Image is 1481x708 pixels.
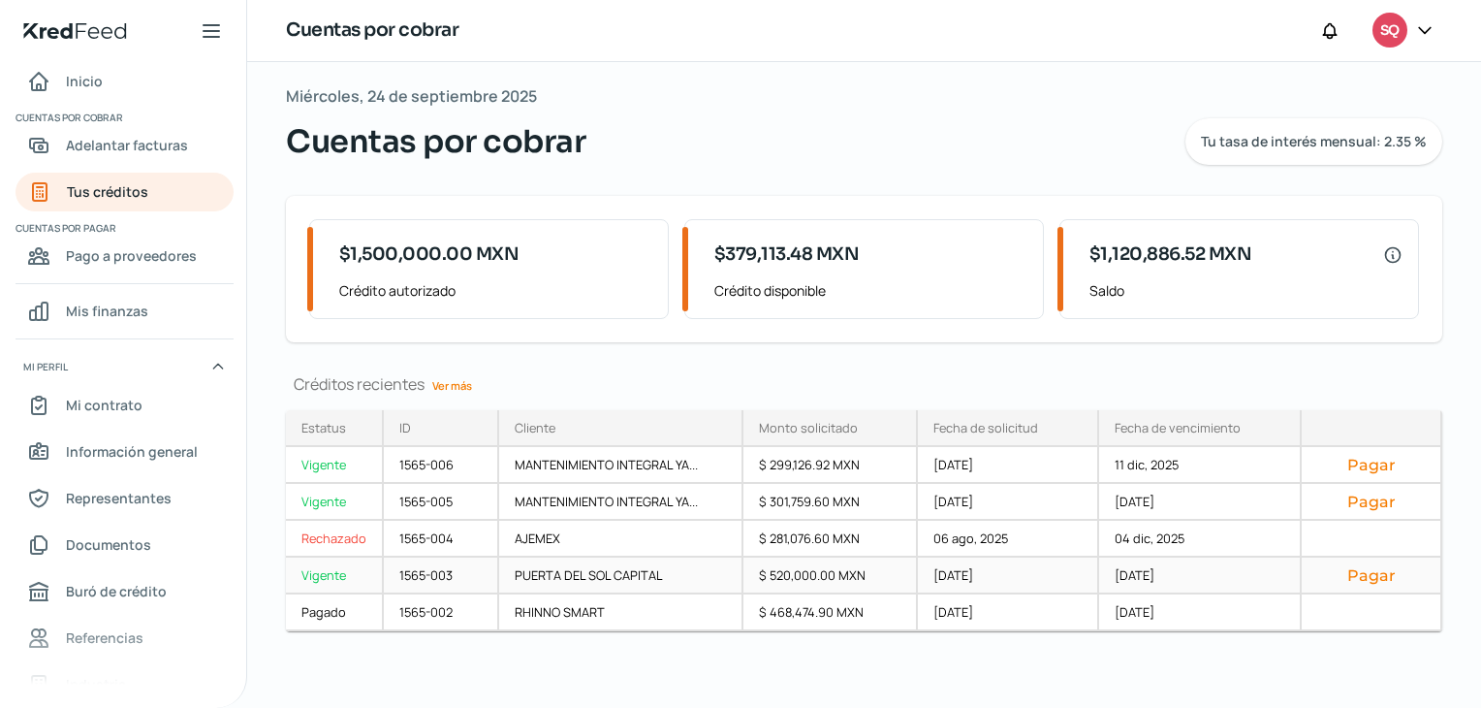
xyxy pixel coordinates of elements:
span: $1,500,000.00 MXN [339,241,520,268]
div: RHINNO SMART [499,595,743,631]
a: Mis finanzas [16,292,234,331]
div: PUERTA DEL SOL CAPITAL [499,558,743,595]
span: Pago a proveedores [66,243,197,268]
button: Pagar [1317,492,1425,511]
span: Saldo [1089,278,1402,303]
a: Documentos [16,526,234,564]
div: [DATE] [918,484,1099,521]
a: Adelantar facturas [16,126,234,165]
a: Tus créditos [16,173,234,211]
span: Buró de crédito [66,579,167,603]
a: Información general [16,433,234,471]
div: [DATE] [918,447,1099,484]
span: Mi contrato [66,393,142,417]
div: Fecha de solicitud [933,419,1038,436]
span: Miércoles, 24 de septiembre 2025 [286,82,537,111]
div: 1565-002 [384,595,499,631]
button: Pagar [1317,565,1425,585]
button: Pagar [1317,455,1425,474]
div: 04 dic, 2025 [1099,521,1302,558]
div: [DATE] [1099,558,1302,595]
a: Vigente [286,484,384,521]
a: Rechazado [286,521,384,558]
span: $1,120,886.52 MXN [1089,241,1252,268]
div: AJEMEX [499,521,743,558]
div: 1565-003 [384,558,499,595]
span: Cuentas por cobrar [286,118,585,165]
div: 1565-006 [384,447,499,484]
span: Referencias [66,626,143,650]
a: Pago a proveedores [16,237,234,275]
div: [DATE] [1099,595,1302,631]
div: Fecha de vencimiento [1115,419,1241,436]
div: $ 299,126.92 MXN [743,447,919,484]
span: Mis finanzas [66,299,148,323]
div: MANTENIMIENTO INTEGRAL YA... [499,484,743,521]
span: Crédito disponible [714,278,1027,303]
span: Representantes [66,486,172,510]
a: Inicio [16,62,234,101]
div: $ 281,076.60 MXN [743,521,919,558]
span: Cuentas por cobrar [16,109,231,126]
span: Crédito autorizado [339,278,652,303]
span: $379,113.48 MXN [714,241,860,268]
div: Estatus [301,419,346,436]
a: Vigente [286,558,384,595]
a: Ver más [425,370,480,401]
div: 1565-004 [384,521,499,558]
div: Monto solicitado [759,419,858,436]
div: Cliente [515,419,555,436]
div: 11 dic, 2025 [1099,447,1302,484]
a: Buró de crédito [16,572,234,611]
div: ID [399,419,411,436]
span: Tu tasa de interés mensual: 2.35 % [1201,135,1427,148]
div: 06 ago, 2025 [918,521,1099,558]
span: Inicio [66,69,103,93]
span: Información general [66,439,198,464]
span: Documentos [66,532,151,557]
div: MANTENIMIENTO INTEGRAL YA... [499,447,743,484]
span: Tus créditos [67,179,148,204]
span: SQ [1380,19,1399,43]
div: [DATE] [918,595,1099,631]
div: $ 301,759.60 MXN [743,484,919,521]
div: [DATE] [1099,484,1302,521]
span: Mi perfil [23,358,68,375]
div: Créditos recientes [286,373,1442,395]
a: Referencias [16,619,234,658]
a: Pagado [286,595,384,631]
span: Industria [66,672,126,696]
span: Adelantar facturas [66,133,188,157]
span: Cuentas por pagar [16,219,231,237]
div: $ 520,000.00 MXN [743,558,919,595]
a: Representantes [16,479,234,518]
a: Vigente [286,447,384,484]
a: Mi contrato [16,386,234,425]
a: Industria [16,665,234,704]
div: $ 468,474.90 MXN [743,595,919,631]
h1: Cuentas por cobrar [286,16,458,45]
div: 1565-005 [384,484,499,521]
div: [DATE] [918,558,1099,595]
